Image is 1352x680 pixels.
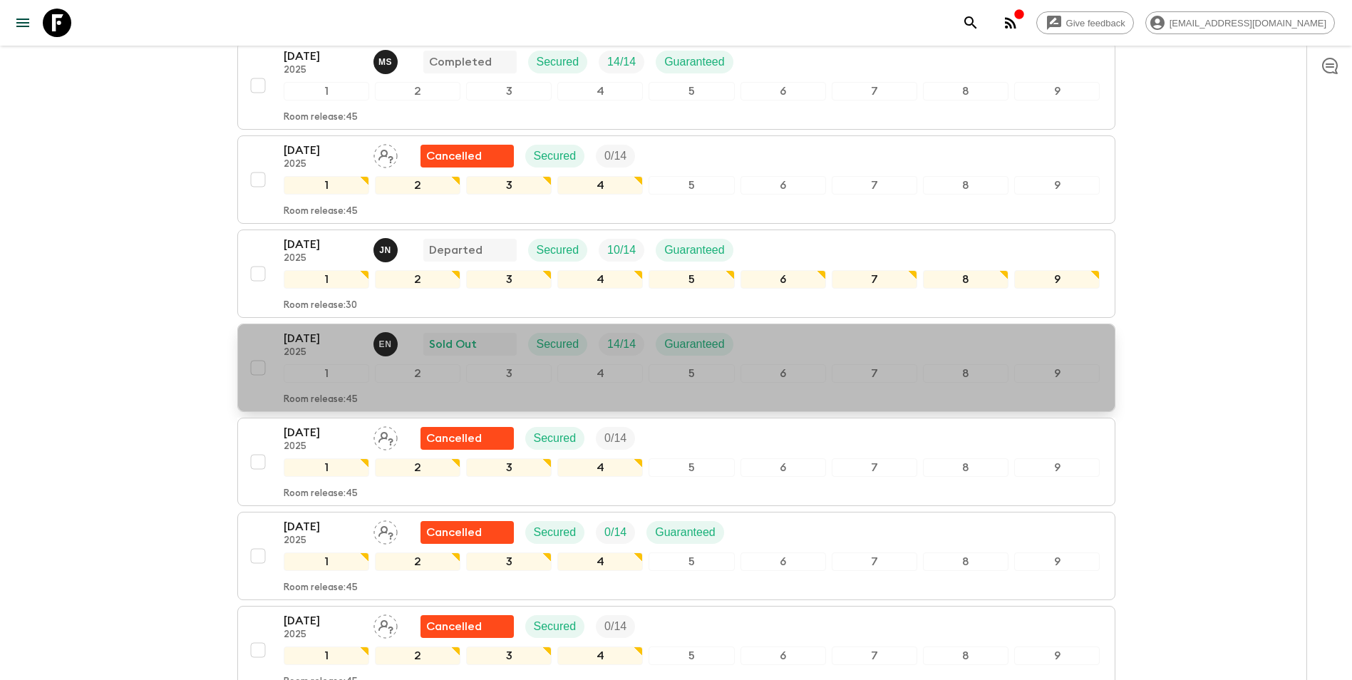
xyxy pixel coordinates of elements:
[740,82,826,101] div: 6
[956,9,985,37] button: search adventures
[557,82,643,101] div: 4
[607,242,636,259] p: 10 / 14
[466,458,552,477] div: 3
[426,524,482,541] p: Cancelled
[237,418,1115,506] button: [DATE]2025Assign pack leaderFlash Pack cancellationSecuredTrip Fill123456789Room release:45
[923,646,1008,665] div: 8
[557,458,643,477] div: 4
[1014,364,1100,383] div: 9
[525,427,585,450] div: Secured
[373,148,398,160] span: Assign pack leader
[426,618,482,635] p: Cancelled
[740,552,826,571] div: 6
[284,582,358,594] p: Room release: 45
[375,270,460,289] div: 2
[832,176,917,195] div: 7
[599,51,644,73] div: Trip Fill
[649,458,734,477] div: 5
[426,148,482,165] p: Cancelled
[237,512,1115,600] button: [DATE]2025Assign pack leaderFlash Pack cancellationSecuredTrip FillGuaranteed123456789Room releas...
[379,339,392,350] p: E N
[832,458,917,477] div: 7
[237,324,1115,412] button: [DATE]2025Estel NikolaidiSold OutSecuredTrip FillGuaranteed123456789Room release:45
[740,176,826,195] div: 6
[466,646,552,665] div: 3
[1162,18,1334,29] span: [EMAIL_ADDRESS][DOMAIN_NAME]
[923,82,1008,101] div: 8
[537,336,579,353] p: Secured
[534,524,577,541] p: Secured
[373,332,401,356] button: EN
[429,242,483,259] p: Departed
[466,552,552,571] div: 3
[237,135,1115,224] button: [DATE]2025Assign pack leaderFlash Pack cancellationSecuredTrip Fill123456789Room release:45
[284,236,362,253] p: [DATE]
[557,552,643,571] div: 4
[420,427,514,450] div: Flash Pack cancellation
[525,521,585,544] div: Secured
[557,176,643,195] div: 4
[284,629,362,641] p: 2025
[740,364,826,383] div: 6
[599,239,644,262] div: Trip Fill
[284,206,358,217] p: Room release: 45
[373,619,398,630] span: Assign pack leader
[284,394,358,406] p: Room release: 45
[284,488,358,500] p: Room release: 45
[528,51,588,73] div: Secured
[649,82,734,101] div: 5
[604,148,626,165] p: 0 / 14
[284,441,362,453] p: 2025
[237,41,1115,130] button: [DATE]2025Magda SotiriadisCompletedSecuredTrip FillGuaranteed123456789Room release:45
[740,458,826,477] div: 6
[649,270,734,289] div: 5
[1145,11,1335,34] div: [EMAIL_ADDRESS][DOMAIN_NAME]
[284,518,362,535] p: [DATE]
[528,333,588,356] div: Secured
[923,552,1008,571] div: 8
[284,347,362,359] p: 2025
[284,646,369,665] div: 1
[664,53,725,71] p: Guaranteed
[832,270,917,289] div: 7
[649,176,734,195] div: 5
[923,176,1008,195] div: 8
[1058,18,1133,29] span: Give feedback
[466,82,552,101] div: 3
[375,364,460,383] div: 2
[284,159,362,170] p: 2025
[466,270,552,289] div: 3
[237,230,1115,318] button: [DATE]2025Janita NurmiDepartedSecuredTrip FillGuaranteed123456789Room release:30
[534,618,577,635] p: Secured
[534,148,577,165] p: Secured
[528,239,588,262] div: Secured
[375,82,460,101] div: 2
[284,112,358,123] p: Room release: 45
[1036,11,1134,34] a: Give feedback
[373,431,398,442] span: Assign pack leader
[284,48,362,65] p: [DATE]
[284,300,357,311] p: Room release: 30
[923,458,1008,477] div: 8
[596,145,635,168] div: Trip Fill
[284,424,362,441] p: [DATE]
[740,270,826,289] div: 6
[607,53,636,71] p: 14 / 14
[534,430,577,447] p: Secured
[525,615,585,638] div: Secured
[596,521,635,544] div: Trip Fill
[557,646,643,665] div: 4
[284,364,369,383] div: 1
[284,82,369,101] div: 1
[664,336,725,353] p: Guaranteed
[604,618,626,635] p: 0 / 14
[284,270,369,289] div: 1
[426,430,482,447] p: Cancelled
[284,176,369,195] div: 1
[649,552,734,571] div: 5
[557,270,643,289] div: 4
[373,525,398,536] span: Assign pack leader
[284,458,369,477] div: 1
[375,458,460,477] div: 2
[429,336,477,353] p: Sold Out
